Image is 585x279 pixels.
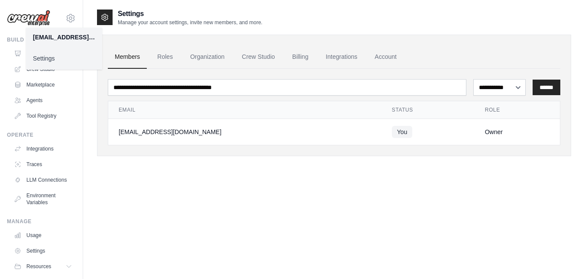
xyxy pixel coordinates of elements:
span: Resources [26,263,51,270]
iframe: Chat Widget [542,237,585,279]
span: You [392,126,413,138]
a: LLM Connections [10,173,76,187]
a: Roles [150,45,180,69]
p: Manage your account settings, invite new members, and more. [118,19,262,26]
a: Marketplace [10,78,76,92]
div: [EMAIL_ADDRESS][DOMAIN_NAME] [33,33,95,42]
a: Settings [26,51,102,66]
a: Agents [10,93,76,107]
th: Status [381,101,475,119]
a: Environment Variables [10,189,76,209]
a: Organization [183,45,231,69]
a: Tool Registry [10,109,76,123]
div: [EMAIL_ADDRESS][DOMAIN_NAME] [119,128,371,136]
a: Account [368,45,404,69]
th: Role [475,101,560,119]
div: Owner [485,128,549,136]
a: Crew Studio [10,62,76,76]
th: Email [108,101,381,119]
a: Crew Studio [235,45,282,69]
a: Settings [10,244,76,258]
img: Logo [7,10,50,26]
div: Manage [7,218,76,225]
div: Operate [7,131,76,138]
button: Resources [10,260,76,273]
a: Members [108,45,147,69]
a: Billing [285,45,315,69]
a: Automations [10,47,76,61]
a: Integrations [10,142,76,156]
a: Integrations [319,45,364,69]
h2: Settings [118,9,262,19]
div: Build [7,36,76,43]
a: Traces [10,157,76,171]
a: Usage [10,228,76,242]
